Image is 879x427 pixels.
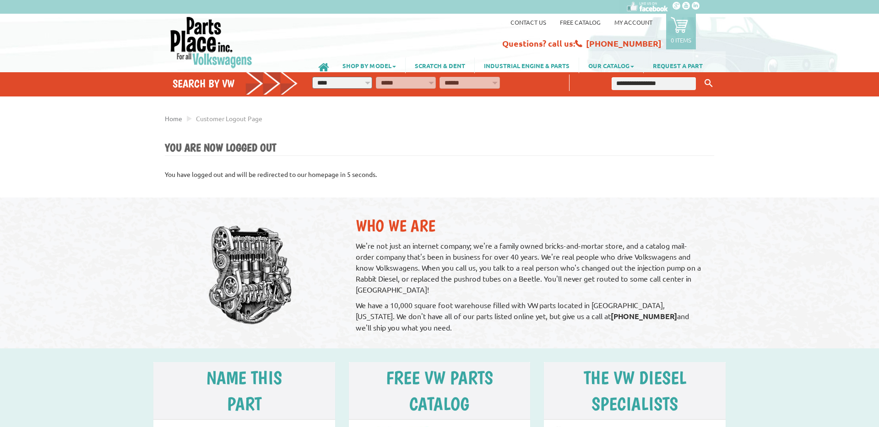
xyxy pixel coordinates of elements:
[165,170,714,179] p: You have logged out and will be redirected to our homepage in 5 seconds.
[611,311,677,321] strong: [PHONE_NUMBER]
[702,76,716,91] button: Keyword Search
[360,393,520,415] h5: catalog
[475,58,579,73] a: INDUSTRIAL ENGINE & PARTS
[510,18,546,26] a: Contact us
[555,367,715,389] h5: The VW Diesel
[406,58,474,73] a: SCRATCH & DENT
[333,58,405,73] a: SHOP BY MODEL
[164,393,324,415] h5: part
[579,58,643,73] a: OUR CATALOG
[196,114,262,123] span: Customer logout page
[360,367,520,389] h5: free vw parts
[671,36,691,44] p: 0 items
[614,18,652,26] a: My Account
[173,77,298,90] h4: Search by VW
[356,299,705,333] p: We have a 10,000 square foot warehouse filled with VW parts located in [GEOGRAPHIC_DATA], [US_STA...
[165,114,182,123] a: Home
[666,14,696,49] a: 0 items
[560,18,601,26] a: Free Catalog
[165,141,714,156] h1: You are now logged out
[169,16,253,69] img: Parts Place Inc!
[644,58,712,73] a: REQUEST A PART
[555,393,715,415] h5: Specialists
[356,216,705,235] h2: Who We Are
[356,240,705,295] p: We're not just an internet company; we're a family owned bricks-and-mortar store, and a catalog m...
[164,367,324,389] h5: Name this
